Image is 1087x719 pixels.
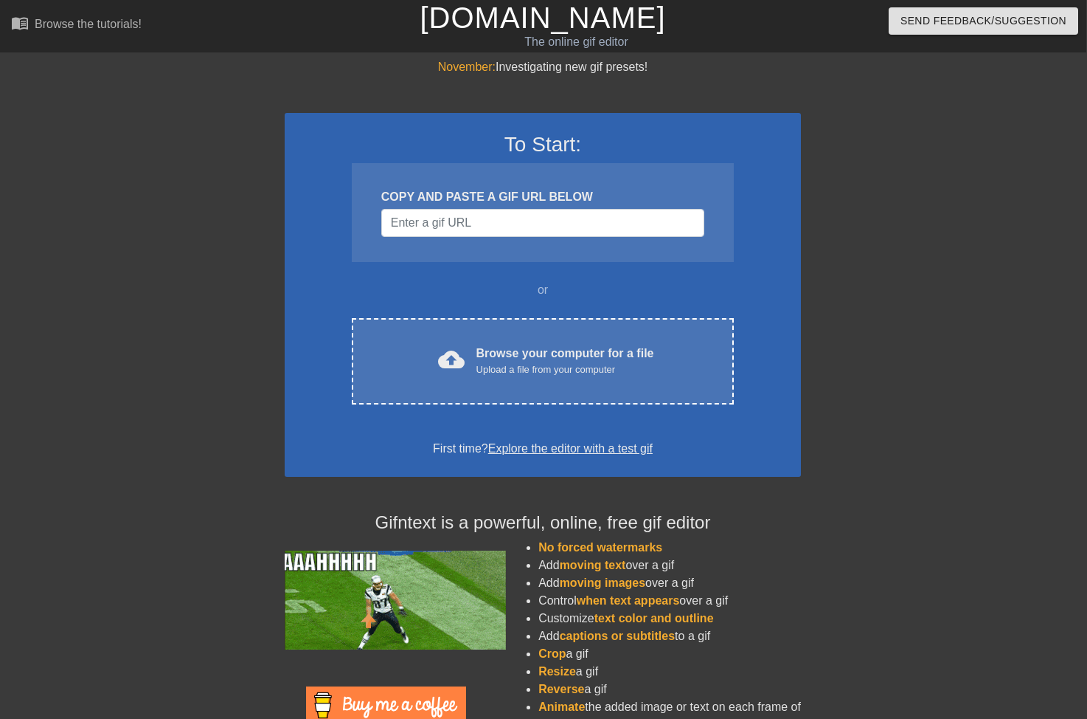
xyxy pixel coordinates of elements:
[476,345,654,377] div: Browse your computer for a file
[538,701,585,713] span: Animate
[538,541,662,554] span: No forced watermarks
[560,559,626,571] span: moving text
[304,440,782,458] div: First time?
[538,557,801,574] li: Add over a gif
[488,442,653,455] a: Explore the editor with a test gif
[538,683,584,695] span: Reverse
[900,12,1066,30] span: Send Feedback/Suggestion
[304,132,782,157] h3: To Start:
[538,663,801,681] li: a gif
[594,612,714,625] span: text color and outline
[323,281,763,299] div: or
[438,61,496,73] span: November:
[538,645,801,663] li: a gif
[538,681,801,698] li: a gif
[538,610,801,627] li: Customize
[538,592,801,610] li: Control over a gif
[11,14,29,32] span: menu_book
[35,18,142,30] div: Browse the tutorials!
[538,627,801,645] li: Add to a gif
[538,574,801,592] li: Add over a gif
[420,1,665,34] a: [DOMAIN_NAME]
[438,346,465,373] span: cloud_upload
[538,665,576,678] span: Resize
[476,362,654,377] div: Upload a file from your computer
[285,512,801,534] h4: Gifntext is a powerful, online, free gif editor
[560,577,645,589] span: moving images
[285,58,801,76] div: Investigating new gif presets!
[381,188,704,206] div: COPY AND PASTE A GIF URL BELOW
[560,630,675,642] span: captions or subtitles
[577,594,680,607] span: when text appears
[381,209,704,237] input: Username
[285,551,506,650] img: football_small.gif
[369,33,783,51] div: The online gif editor
[889,7,1078,35] button: Send Feedback/Suggestion
[11,14,142,37] a: Browse the tutorials!
[538,647,566,660] span: Crop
